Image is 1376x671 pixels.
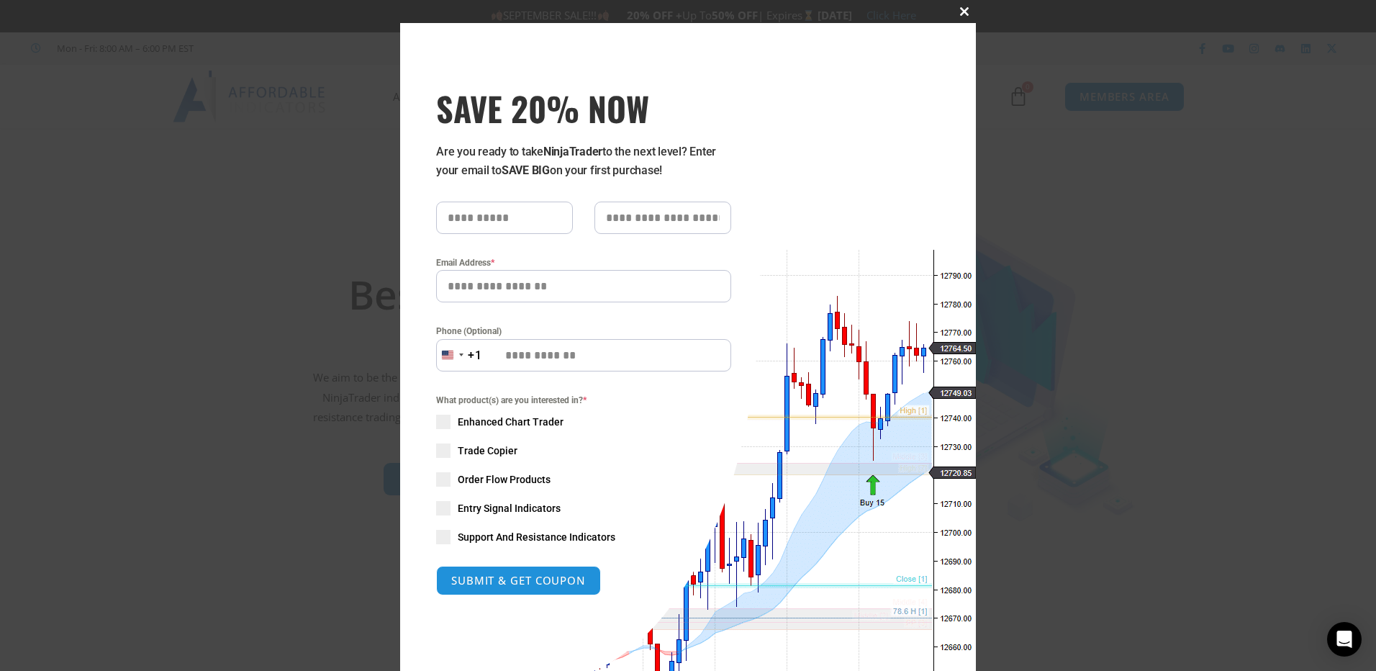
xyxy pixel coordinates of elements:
label: Enhanced Chart Trader [436,415,731,429]
p: Are you ready to take to the next level? Enter your email to on your first purchase! [436,143,731,180]
span: Order Flow Products [458,472,551,487]
label: Entry Signal Indicators [436,501,731,515]
div: Open Intercom Messenger [1327,622,1362,657]
label: Order Flow Products [436,472,731,487]
span: Entry Signal Indicators [458,501,561,515]
button: SUBMIT & GET COUPON [436,566,601,595]
span: Enhanced Chart Trader [458,415,563,429]
button: Selected country [436,339,482,371]
strong: NinjaTrader [543,145,602,158]
span: Trade Copier [458,443,517,458]
strong: SAVE BIG [502,163,550,177]
label: Support And Resistance Indicators [436,530,731,544]
span: SAVE 20% NOW [436,88,731,128]
label: Phone (Optional) [436,324,731,338]
div: +1 [468,346,482,365]
label: Trade Copier [436,443,731,458]
label: Email Address [436,256,731,270]
span: Support And Resistance Indicators [458,530,615,544]
span: What product(s) are you interested in? [436,393,731,407]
